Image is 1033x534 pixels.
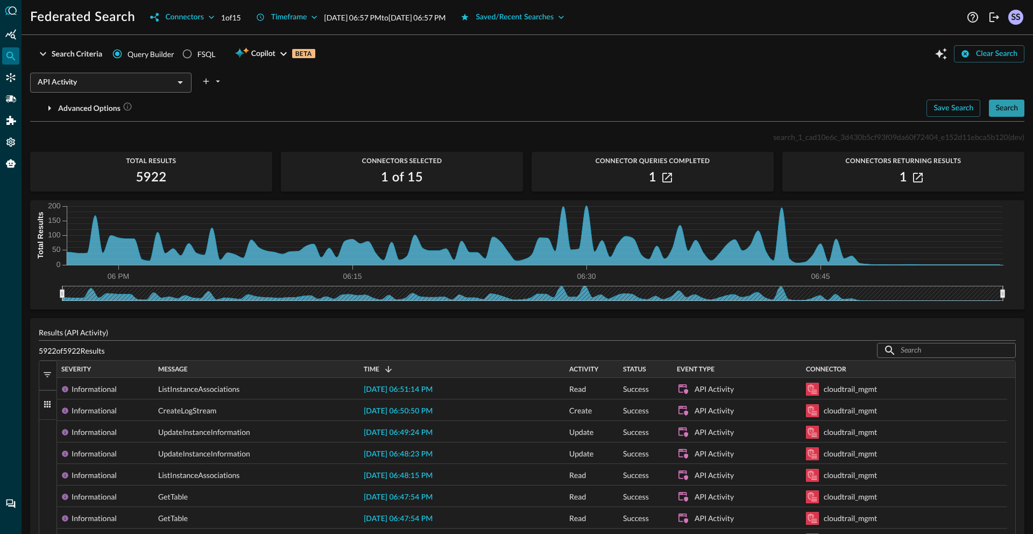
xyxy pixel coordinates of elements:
button: Saved/Recent Searches [454,9,571,26]
span: Activity [569,366,598,373]
span: UpdateInstanceInformation [158,443,250,465]
span: Success [623,508,649,529]
tspan: 06 PM [108,272,129,280]
span: Event Type [677,366,714,373]
input: Select an Event Type [33,76,171,89]
span: Create [569,400,592,421]
span: search_1_cad10e6c_3d430b5cf93f09da60f72404_e152d11ebca5b120 [773,132,1008,142]
span: Message [158,366,188,373]
div: Saved/Recent Searches [476,11,554,24]
div: Informational [72,508,117,529]
span: GetTable [158,508,188,529]
tspan: Total Results [36,212,45,258]
button: Search [989,100,1024,117]
svg: Amazon Security Lake [806,490,819,503]
div: Informational [72,400,117,421]
tspan: 06:30 [577,272,596,280]
span: Read [569,378,586,400]
div: cloudtrail_mgmt [824,465,877,486]
span: Connector [806,366,846,373]
div: cloudtrail_mgmt [824,508,877,529]
div: API Activity [695,465,734,486]
span: ListInstanceAssociations [158,465,239,486]
span: Connector Queries Completed [532,157,774,165]
span: Update [569,443,593,465]
div: Informational [72,486,117,508]
div: Advanced Options [58,102,132,115]
button: Timeframe [250,9,324,26]
tspan: 150 [48,216,61,224]
button: Connectors [144,9,221,26]
div: cloudtrail_mgmt [824,421,877,443]
span: Status [623,366,646,373]
button: Clear Search [954,45,1024,62]
span: Success [623,378,649,400]
div: API Activity [695,443,734,465]
div: cloudtrail_mgmt [824,400,877,421]
span: Success [623,421,649,443]
span: Update [569,421,593,443]
p: Results (API Activity) [39,327,1016,338]
span: Success [623,400,649,421]
span: Read [569,508,586,529]
h2: 1 of 15 [381,169,423,186]
span: Success [623,486,649,508]
span: Query Builder [128,48,174,60]
h1: Federated Search [30,9,135,26]
button: CopilotBETA [228,45,321,62]
div: Timeframe [271,11,307,24]
button: plus-arrow-button [200,73,224,90]
div: API Activity [695,486,734,508]
div: Search [995,102,1018,115]
div: Clear Search [976,47,1017,61]
span: Copilot [251,47,275,61]
button: Advanced Options [30,100,139,117]
span: Success [623,443,649,465]
div: API Activity [695,378,734,400]
div: SS [1008,10,1023,25]
p: 1 of 15 [221,12,241,23]
span: [DATE] 06:51:14 PM [364,386,433,394]
svg: Amazon Security Lake [806,512,819,525]
div: Informational [72,421,117,443]
div: API Activity [695,508,734,529]
div: Settings [2,133,19,151]
span: Severity [61,366,91,373]
tspan: 50 [52,245,61,254]
button: Help [964,9,981,26]
button: Open [173,75,188,90]
tspan: 06:15 [343,272,362,280]
div: Federated Search [2,47,19,65]
div: Save Search [933,102,973,115]
span: ListInstanceAssociations [158,378,239,400]
span: Read [569,486,586,508]
svg: Amazon Security Lake [806,426,819,439]
div: API Activity [695,400,734,421]
div: API Activity [695,421,734,443]
div: Addons [3,112,20,129]
span: [DATE] 06:48:15 PM [364,472,433,480]
p: BETA [292,49,315,58]
div: cloudtrail_mgmt [824,443,877,465]
span: UpdateInstanceInformation [158,421,250,443]
div: Search Criteria [52,47,102,61]
div: FSQL [197,48,216,60]
tspan: 06:45 [811,272,830,280]
span: CreateLogStream [158,400,216,421]
span: Success [623,465,649,486]
tspan: 0 [56,260,61,269]
button: Search Criteria [30,45,109,62]
tspan: 100 [48,230,61,239]
div: Connectors [165,11,203,24]
h2: 1 [900,169,907,186]
span: Connectors Returning Results [782,157,1024,165]
svg: Amazon Security Lake [806,469,819,482]
span: [DATE] 06:49:24 PM [364,429,433,437]
div: Pipelines [2,90,19,108]
span: (dev) [1008,132,1024,142]
span: [DATE] 06:48:23 PM [364,451,433,458]
span: [DATE] 06:47:54 PM [364,494,433,501]
button: Open Query Copilot [932,45,950,62]
span: Total Results [30,157,272,165]
div: Connectors [2,69,19,86]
